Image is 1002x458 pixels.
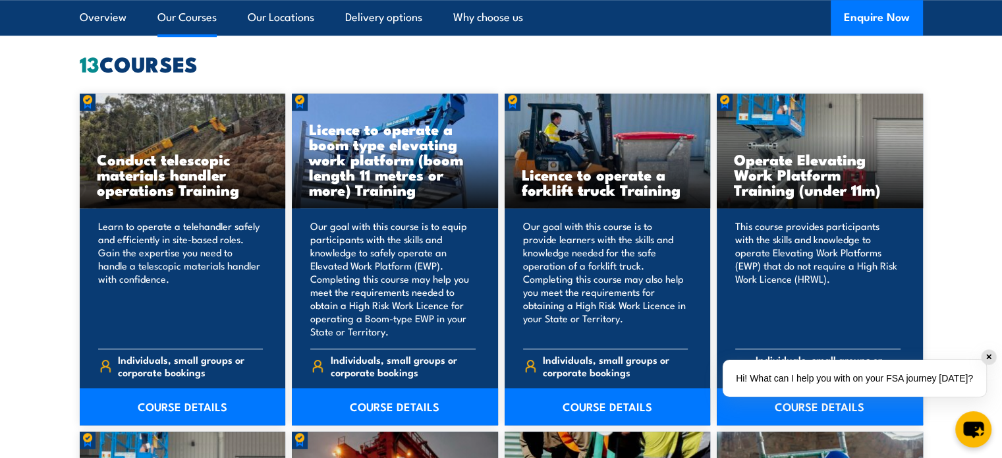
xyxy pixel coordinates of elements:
strong: 13 [80,47,99,80]
span: Individuals, small groups or corporate bookings [118,353,263,378]
p: This course provides participants with the skills and knowledge to operate Elevating Work Platfor... [735,219,901,338]
a: COURSE DETAILS [80,388,286,425]
span: Individuals, small groups or corporate bookings [756,353,901,378]
p: Our goal with this course is to equip participants with the skills and knowledge to safely operat... [310,219,476,338]
p: Our goal with this course is to provide learners with the skills and knowledge needed for the saf... [523,219,688,338]
span: Individuals, small groups or corporate bookings [543,353,688,378]
h3: Licence to operate a forklift truck Training [522,167,694,197]
a: COURSE DETAILS [292,388,498,425]
p: Learn to operate a telehandler safely and efficiently in site-based roles. Gain the expertise you... [98,219,264,338]
a: COURSE DETAILS [717,388,923,425]
h3: Operate Elevating Work Platform Training (under 11m) [734,152,906,197]
a: COURSE DETAILS [505,388,711,425]
span: Individuals, small groups or corporate bookings [331,353,476,378]
h3: Licence to operate a boom type elevating work platform (boom length 11 metres or more) Training [309,121,481,197]
h2: COURSES [80,54,923,72]
div: ✕ [982,350,996,364]
div: Hi! What can I help you with on your FSA journey [DATE]? [723,360,986,397]
button: chat-button [955,411,991,447]
h3: Conduct telescopic materials handler operations Training [97,152,269,197]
